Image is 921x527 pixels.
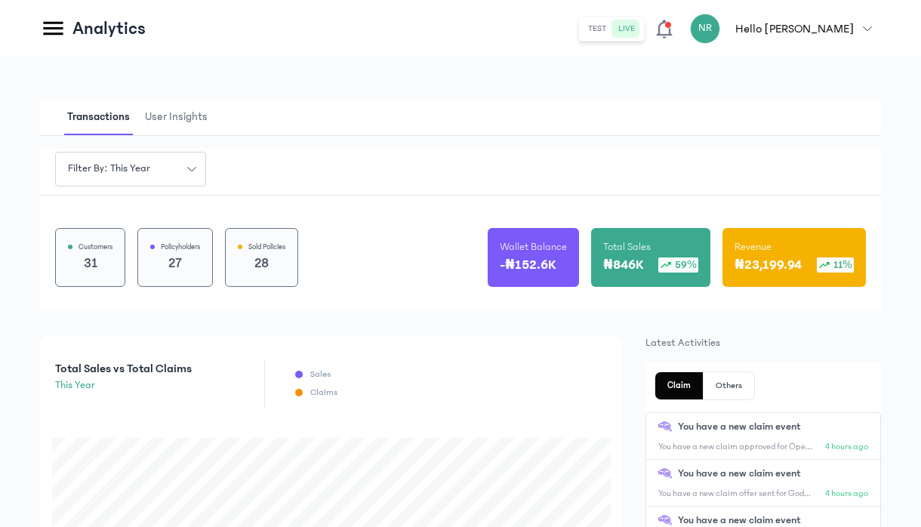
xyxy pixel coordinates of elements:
p: this year [55,378,192,393]
p: Customers [79,241,112,253]
p: Wallet Balance [500,239,567,254]
p: 4 hours ago [825,441,868,453]
p: 28 [238,253,285,274]
button: User Insights [142,100,220,135]
p: 27 [150,253,200,274]
button: Others [704,372,754,399]
p: You have a new claim event [678,466,801,482]
button: Transactions [64,100,142,135]
p: Sales [310,368,331,381]
p: Total Sales [603,239,651,254]
p: Hello [PERSON_NAME] [735,20,854,38]
p: 4 hours ago [825,488,868,500]
button: Claim [655,372,704,399]
div: 59% [658,257,698,273]
p: You have a new claim approved for Opeoluwa - [EMAIL_ADDRESS][DOMAIN_NAME]. [658,441,813,453]
div: NR [690,14,720,44]
span: Filter by: this year [59,161,159,177]
p: Sold Policies [248,241,285,253]
button: NRHello [PERSON_NAME] [690,14,881,44]
button: Filter by: this year [55,152,206,186]
p: ₦23,199.94 [735,254,802,276]
p: Latest Activities [645,335,881,350]
p: Analytics [72,17,146,41]
p: ₦846K [603,254,643,276]
button: live [612,20,641,38]
p: Claims [310,387,337,399]
p: You have a new claim event [678,419,801,435]
p: Revenue [735,239,772,254]
p: You have a new claim offer sent for Godsgift - [EMAIL_ADDRESS][DOMAIN_NAME]. [658,488,813,500]
p: Total Sales vs Total Claims [55,359,192,378]
p: 31 [68,253,112,274]
p: -₦152.6K [500,254,556,276]
button: test [582,20,612,38]
span: Transactions [64,100,133,135]
span: User Insights [142,100,211,135]
p: Policyholders [161,241,200,253]
div: 11% [817,257,854,273]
